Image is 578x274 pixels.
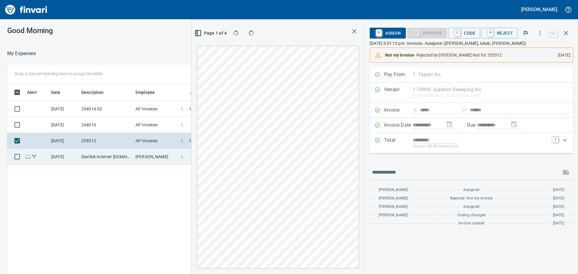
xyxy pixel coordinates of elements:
span: [DATE] [553,187,564,193]
h5: [PERSON_NAME] [521,6,557,13]
a: T [552,137,558,143]
h3: Good Morning [7,26,135,35]
td: [DATE] [49,101,79,117]
span: Assigned [463,204,479,210]
span: Code [453,28,475,38]
td: Starlink Internet [DOMAIN_NAME] CA - 122nd [79,149,133,165]
td: [DATE] [49,133,79,149]
span: [PERSON_NAME] [379,187,408,193]
td: 255512 [79,133,133,149]
span: Employee [135,89,155,96]
span: [PERSON_NAME] [379,195,408,202]
p: My Expenses [7,50,36,57]
div: [DATE] [553,50,570,60]
span: Amount [191,89,206,96]
p: [DATE] 3:01:13 pm. Invoices. Assignee: ([PERSON_NAME], lukeb, [PERSON_NAME]) [370,40,573,46]
button: Flag [519,26,532,40]
span: Alert [27,89,37,96]
td: AP Invoices [133,117,178,133]
nav: breadcrumb [7,50,36,57]
span: Assigned [463,187,479,193]
strong: Not my invoice [385,53,414,57]
span: $ [181,138,183,144]
button: CCode [448,28,480,38]
button: [PERSON_NAME] [520,5,559,14]
td: [PERSON_NAME] [133,149,178,165]
td: [DATE] [49,149,79,165]
p: (basis + $0.00 Service tax) [413,143,549,149]
td: [DATE] [49,117,79,133]
span: Page 1 of 4 [199,29,224,37]
span: $ [181,122,183,128]
td: AP Invoices [133,133,178,149]
span: Coding changed [457,212,486,218]
span: 1,355.00 [189,106,206,112]
span: Invoice created [458,220,485,226]
button: RAssign [370,28,406,38]
span: This records your message into the invoice and notifies anyone mentioned [559,165,573,180]
span: Description [81,89,104,96]
span: Employee [135,89,163,96]
span: Date [51,89,61,96]
span: Split transaction [31,155,37,159]
div: Expand [370,133,573,153]
a: C [455,29,460,36]
button: More [533,26,547,40]
span: Rejected: Not my invoice [450,195,493,202]
span: Assign [374,28,401,38]
span: [DATE] [553,212,564,218]
span: [DATE] [553,195,564,202]
img: Finvari [4,2,49,17]
button: Page 1 of 4 [196,28,226,38]
td: 254014.02 [79,101,133,117]
div: Coding Required [407,30,447,35]
span: 1,480.00 [189,138,206,144]
div: - Rejected by [PERSON_NAME] Not for 255512 [385,50,553,60]
a: esc [548,30,557,37]
td: AP Invoices [133,101,178,117]
span: $ [181,106,183,112]
td: 244010 [79,117,133,133]
span: Description [81,89,112,96]
span: [DATE] [553,204,564,210]
a: R [376,29,382,36]
span: Alert [27,89,45,96]
a: R [488,29,493,36]
span: $ [181,154,183,160]
button: RReject [481,28,518,38]
span: Online transaction [25,155,31,159]
span: Date [51,89,68,96]
span: [DATE] [553,220,564,226]
span: [PERSON_NAME] [379,204,408,210]
span: Amount [183,89,206,96]
span: [PERSON_NAME] [379,212,408,218]
p: Total [384,137,413,149]
p: Drag a column heading here to group the table [14,71,103,77]
span: Reject [486,28,513,38]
